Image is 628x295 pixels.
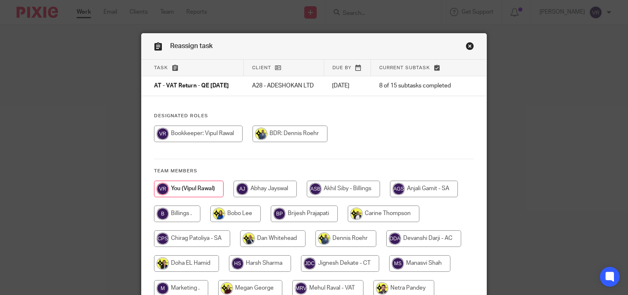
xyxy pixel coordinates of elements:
span: Reassign task [170,43,213,49]
td: 8 of 15 subtasks completed [371,76,461,96]
span: Client [252,65,271,70]
h4: Team members [154,168,474,174]
span: Task [154,65,168,70]
h4: Designated Roles [154,113,474,119]
span: Current subtask [379,65,430,70]
p: A28 - ADESHOKAN LTD [252,82,315,90]
span: AT - VAT Return - QE [DATE] [154,83,229,89]
p: [DATE] [332,82,363,90]
span: Due by [332,65,351,70]
a: Close this dialog window [466,42,474,53]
